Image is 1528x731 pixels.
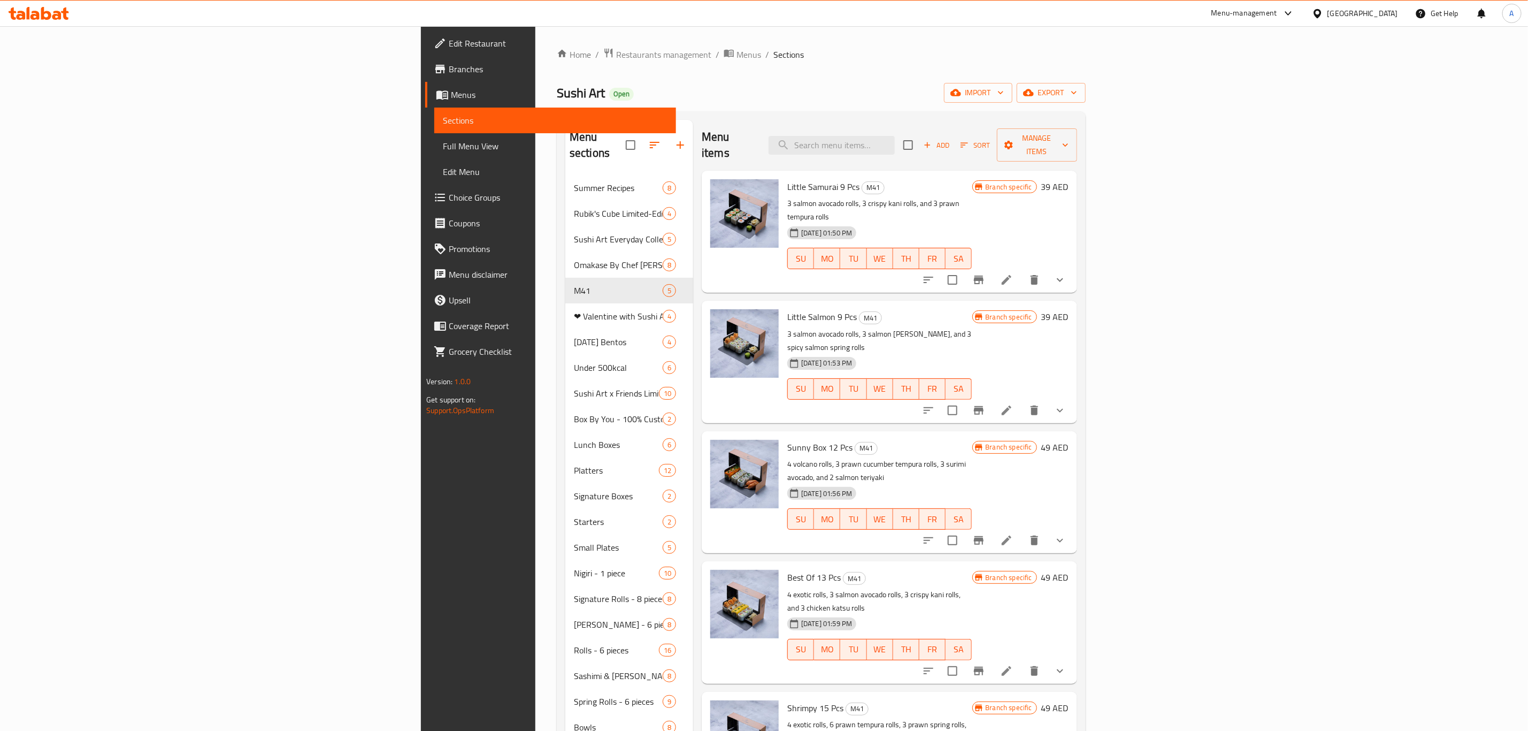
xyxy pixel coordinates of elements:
[916,267,941,293] button: sort-choices
[924,512,941,527] span: FR
[663,183,675,193] span: 8
[425,56,676,82] a: Branches
[574,464,659,477] div: Platters
[871,251,889,266] span: WE
[946,248,972,269] button: SA
[953,86,1004,100] span: import
[663,337,675,347] span: 4
[840,248,866,269] button: TU
[867,639,893,660] button: WE
[642,132,667,158] span: Sort sections
[919,508,946,530] button: FR
[663,336,676,348] div: items
[1047,267,1073,293] button: show more
[710,179,779,248] img: Little Samurai 9 Pcs
[1327,7,1398,19] div: [GEOGRAPHIC_DATA]
[574,592,663,605] span: Signature Rolls - 8 pieces
[924,381,941,397] span: FR
[924,642,941,657] span: FR
[919,137,954,154] span: Add item
[449,268,667,281] span: Menu disclaimer
[859,311,882,324] div: M41
[787,569,841,585] span: Best Of 13 Pcs
[574,618,663,631] div: Maki - 6 pieces
[663,440,675,450] span: 6
[451,88,667,101] span: Menus
[897,381,915,397] span: TH
[663,543,675,553] span: 5
[574,490,663,502] div: Signature Boxes
[844,381,862,397] span: TU
[574,413,663,425] span: Box By You - 100% Customizable Box
[919,378,946,400] button: FR
[862,181,884,194] span: M41
[663,260,675,270] span: 8
[663,620,675,630] span: 8
[663,515,676,528] div: items
[792,512,810,527] span: SU
[787,639,814,660] button: SU
[897,512,915,527] span: TH
[443,140,667,153] span: Full Menu View
[574,336,663,348] div: Ramadan Bentos
[663,697,675,707] span: 9
[843,573,865,585] span: M41
[946,639,972,660] button: SA
[663,490,676,502] div: items
[434,108,676,133] a: Sections
[981,573,1036,583] span: Branch specific
[663,286,675,296] span: 5
[818,381,836,397] span: MO
[425,185,676,210] a: Choice Groups
[663,541,676,554] div: items
[792,642,810,657] span: SU
[966,528,992,553] button: Branch-specific-item
[574,567,659,580] div: Nigiri - 1 piece
[663,284,676,297] div: items
[958,137,993,154] button: Sort
[565,355,693,380] div: Under 500kcal6
[565,303,693,329] div: ❤ Valentine with Sushi Art4
[787,458,972,484] p: 4 volcano rolls, 3 prawn cucumber tempura rolls, 3 surimi avocado, and 2 salmon teriyaki
[941,529,964,552] span: Select to update
[981,442,1036,452] span: Branch specific
[574,181,663,194] span: Summer Recipes
[941,660,964,682] span: Select to update
[710,309,779,378] img: Little Salmon 9 Pcs
[797,358,856,368] span: [DATE] 01:53 PM
[950,642,968,657] span: SA
[659,645,675,656] span: 16
[846,703,868,715] span: M41
[565,201,693,226] div: Rubik's Cube Limited-Edition4
[702,129,756,161] h2: Menu items
[663,618,676,631] div: items
[1047,398,1073,423] button: show more
[574,361,663,374] span: Under 500kcal
[565,329,693,355] div: [DATE] Bentos4
[871,381,889,397] span: WE
[840,378,866,400] button: TU
[950,381,968,397] span: SA
[1000,404,1013,417] a: Edit menu item
[950,512,968,527] span: SA
[425,287,676,313] a: Upsell
[663,491,675,501] span: 2
[787,328,972,354] p: 3 salmon avocado rolls, 3 salmon [PERSON_NAME], and 3 spicy salmon spring rolls
[773,48,804,61] span: Sections
[663,361,676,374] div: items
[574,233,663,246] div: Sushi Art Everyday Collection
[716,48,719,61] li: /
[871,512,889,527] span: WE
[787,378,814,400] button: SU
[814,508,840,530] button: MO
[919,248,946,269] button: FR
[897,251,915,266] span: TH
[663,209,675,219] span: 4
[574,387,659,400] span: Sushi Art x Friends Limited Edition
[455,375,471,389] span: 1.0.0
[663,695,676,708] div: items
[574,310,663,323] span: ❤ Valentine with Sushi Art
[1022,267,1047,293] button: delete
